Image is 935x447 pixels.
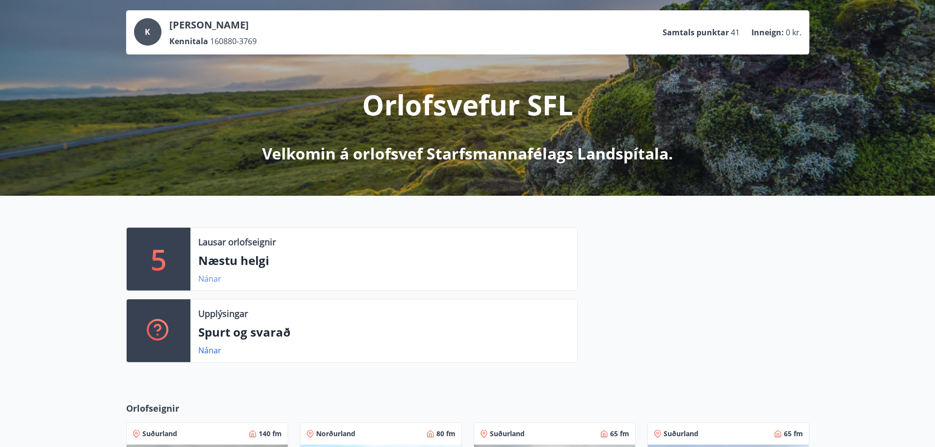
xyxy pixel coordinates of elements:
span: K [145,26,150,37]
span: 80 fm [436,429,455,439]
p: Kennitala [169,36,208,47]
span: 41 [731,27,740,38]
span: Orlofseignir [126,402,179,415]
span: 160880-3769 [210,36,257,47]
span: 65 fm [610,429,629,439]
span: 140 fm [259,429,282,439]
span: Norðurland [316,429,355,439]
p: 5 [151,240,166,278]
p: Inneign : [751,27,784,38]
span: Suðurland [142,429,177,439]
p: [PERSON_NAME] [169,18,257,32]
p: Lausar orlofseignir [198,236,276,248]
span: 65 fm [784,429,803,439]
p: Upplýsingar [198,307,248,320]
p: Næstu helgi [198,252,569,269]
span: Suðurland [490,429,525,439]
p: Spurt og svarað [198,324,569,341]
a: Nánar [198,345,221,356]
span: Suðurland [664,429,698,439]
a: Nánar [198,273,221,284]
p: Samtals punktar [663,27,729,38]
p: Orlofsvefur SFL [362,86,573,123]
span: 0 kr. [786,27,801,38]
p: Velkomin á orlofsvef Starfsmannafélags Landspítala. [262,143,673,164]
